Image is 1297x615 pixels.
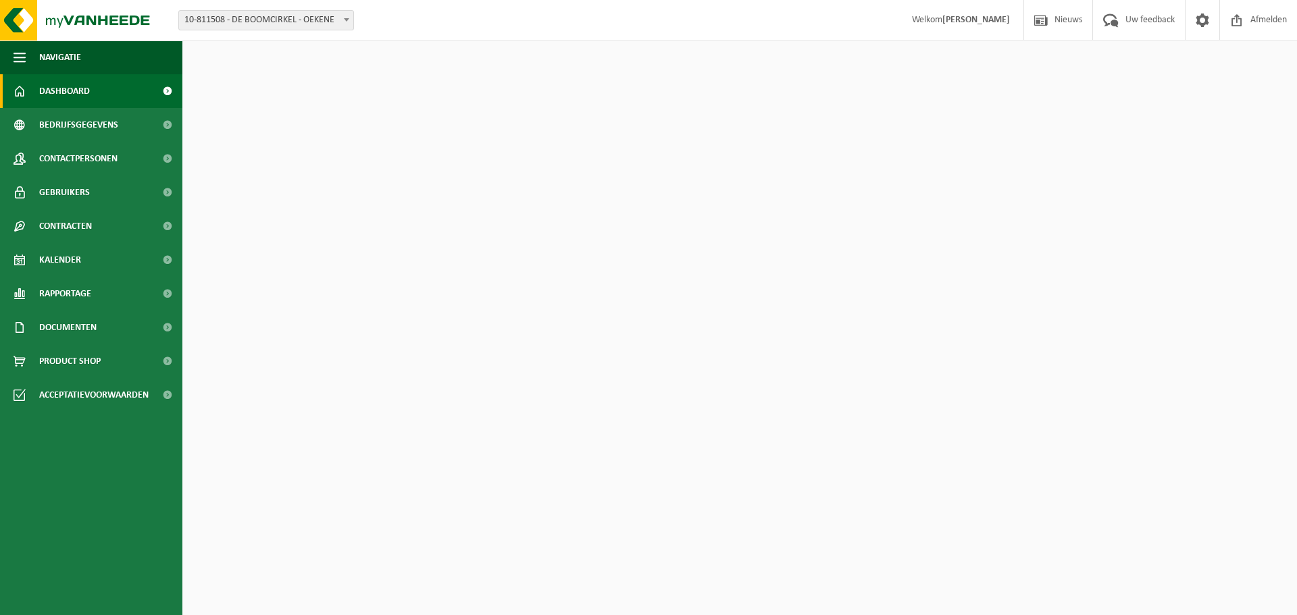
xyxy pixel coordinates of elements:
span: Rapportage [39,277,91,311]
span: 10-811508 - DE BOOMCIRKEL - OEKENE [179,11,353,30]
strong: [PERSON_NAME] [942,15,1010,25]
span: 10-811508 - DE BOOMCIRKEL - OEKENE [178,10,354,30]
span: Dashboard [39,74,90,108]
iframe: chat widget [7,585,226,615]
span: Gebruikers [39,176,90,209]
span: Navigatie [39,41,81,74]
span: Contactpersonen [39,142,118,176]
span: Acceptatievoorwaarden [39,378,149,412]
span: Contracten [39,209,92,243]
span: Kalender [39,243,81,277]
span: Bedrijfsgegevens [39,108,118,142]
span: Documenten [39,311,97,344]
span: Product Shop [39,344,101,378]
